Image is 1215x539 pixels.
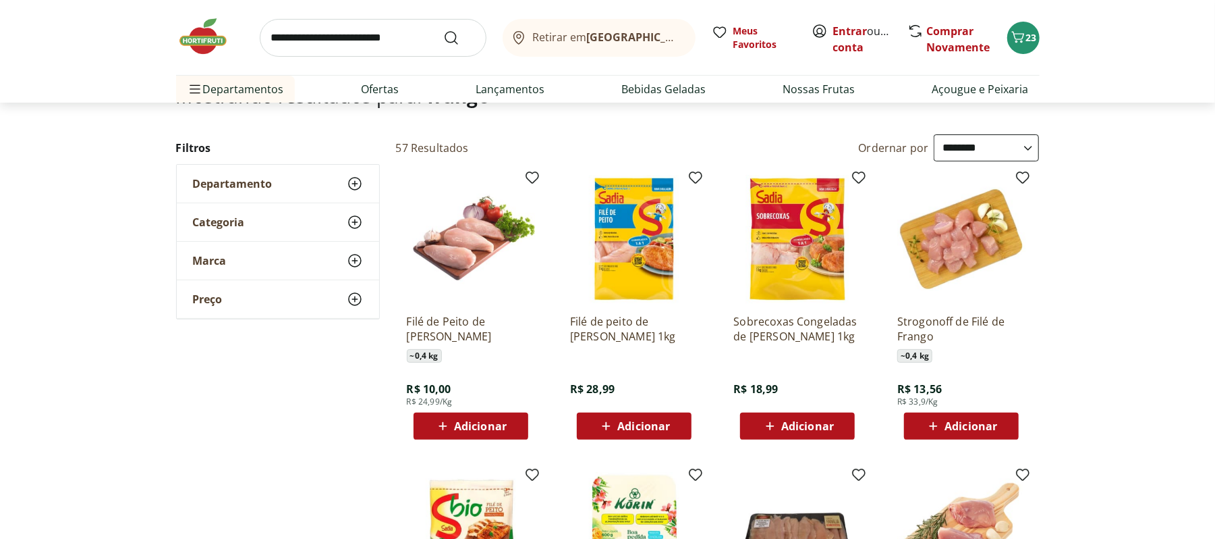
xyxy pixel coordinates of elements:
[193,177,273,190] span: Departamento
[740,413,855,440] button: Adicionar
[570,175,698,303] img: Filé de peito de frango Sadia 1kg
[833,24,907,55] a: Criar conta
[407,382,451,396] span: R$ 10,00
[783,81,855,97] a: Nossas Frutas
[407,175,535,303] img: Filé de Peito de Frango Resfriado
[176,16,244,57] img: Hortifruti
[407,314,535,344] a: Filé de Peito de [PERSON_NAME]
[733,175,861,303] img: Sobrecoxas Congeladas de Frango Sadia 1kg
[897,314,1025,344] a: Strogonoff de Filé de Frango
[897,175,1025,303] img: Strogonoff de Filé de Frango
[414,413,528,440] button: Adicionar
[260,19,486,57] input: search
[176,134,380,161] h2: Filtros
[187,73,284,105] span: Departamentos
[396,140,469,155] h2: 57 Resultados
[927,24,990,55] a: Comprar Novamente
[177,280,379,318] button: Preço
[833,24,868,38] a: Entrar
[187,73,203,105] button: Menu
[833,23,893,55] span: ou
[176,85,1040,107] h1: Mostrando resultados para:
[733,382,778,396] span: R$ 18,99
[944,421,997,432] span: Adicionar
[733,314,861,344] a: Sobrecoxas Congeladas de [PERSON_NAME] 1kg
[586,30,814,45] b: [GEOGRAPHIC_DATA]/[GEOGRAPHIC_DATA]
[897,396,938,407] span: R$ 33,9/Kg
[407,396,453,407] span: R$ 24,99/Kg
[621,81,706,97] a: Bebidas Geladas
[617,421,670,432] span: Adicionar
[407,349,442,363] span: ~ 0,4 kg
[1026,31,1037,44] span: 23
[577,413,691,440] button: Adicionar
[193,292,223,306] span: Preço
[932,81,1028,97] a: Açougue e Peixaria
[503,19,696,57] button: Retirar em[GEOGRAPHIC_DATA]/[GEOGRAPHIC_DATA]
[177,165,379,203] button: Departamento
[897,382,942,396] span: R$ 13,56
[733,24,795,51] span: Meus Favoritos
[570,382,615,396] span: R$ 28,99
[1007,22,1040,54] button: Carrinho
[532,31,681,43] span: Retirar em
[443,30,476,46] button: Submit Search
[193,215,245,229] span: Categoria
[904,413,1019,440] button: Adicionar
[177,242,379,280] button: Marca
[570,314,698,344] a: Filé de peito de [PERSON_NAME] 1kg
[859,140,929,155] label: Ordernar por
[454,421,507,432] span: Adicionar
[193,254,227,267] span: Marca
[897,349,932,363] span: ~ 0,4 kg
[712,24,795,51] a: Meus Favoritos
[781,421,834,432] span: Adicionar
[177,203,379,241] button: Categoria
[361,81,399,97] a: Ofertas
[476,81,544,97] a: Lançamentos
